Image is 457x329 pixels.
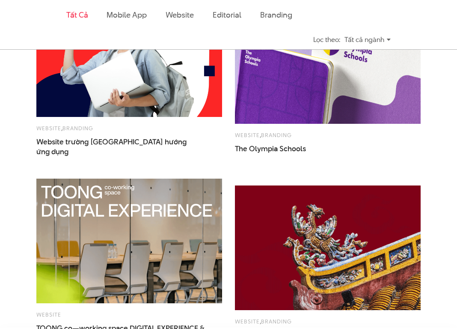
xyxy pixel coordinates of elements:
a: Branding [260,9,292,20]
a: Editorial [213,9,241,20]
a: Website trường [GEOGRAPHIC_DATA] hướngứng dụng [36,137,208,157]
a: Mobile app [107,9,146,20]
a: Branding [261,131,292,139]
a: Tất cả [66,9,88,20]
div: , [235,130,421,140]
a: Website [36,124,61,132]
span: Website trường [GEOGRAPHIC_DATA] hướng [36,137,208,157]
a: Website [235,317,260,325]
img: TOONG co—working space DIGITAL EXPERIENCE & VISUAL DESIGN [36,179,222,303]
a: The Olympia Schools [235,144,406,164]
span: Schools [279,144,306,154]
div: Tất cả ngành [344,32,391,47]
div: , [235,317,421,326]
div: , [36,123,222,133]
a: Website [235,131,260,139]
a: Website [166,9,194,20]
div: Lọc theo: [313,32,340,47]
a: Website [36,311,61,318]
span: ứng dụng [36,147,68,157]
a: Branding [62,124,93,132]
a: Branding [261,317,292,325]
img: Journey On Air - Cổng thông tin du lịch Việt Nam [235,185,421,310]
span: The [235,144,247,154]
span: Olympia [249,144,278,154]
